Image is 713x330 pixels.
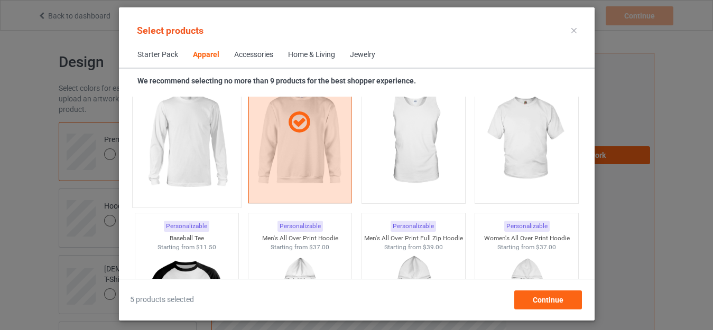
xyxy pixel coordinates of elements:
[391,221,436,232] div: Personalizable
[536,243,556,251] span: $37.00
[422,243,442,251] span: $39.00
[504,221,549,232] div: Personalizable
[362,234,465,243] div: Men's All Over Print Full Zip Hoodie
[475,234,578,243] div: Women's All Over Print Hoodie
[248,234,351,243] div: Men's All Over Print Hoodie
[137,78,236,202] img: regular.jpg
[366,80,460,198] img: regular.jpg
[130,42,186,68] span: Starter Pack
[309,243,329,251] span: $37.00
[362,243,465,252] div: Starting from
[277,221,322,232] div: Personalizable
[288,50,335,60] div: Home & Living
[137,25,203,36] span: Select products
[234,50,273,60] div: Accessories
[196,243,216,251] span: $11.50
[514,290,581,309] div: Continue
[193,50,219,60] div: Apparel
[164,221,209,232] div: Personalizable
[248,243,351,252] div: Starting from
[479,80,574,198] img: regular.jpg
[475,243,578,252] div: Starting from
[350,50,375,60] div: Jewelry
[532,296,563,304] span: Continue
[135,234,238,243] div: Baseball Tee
[130,295,194,305] span: 5 products selected
[137,77,416,85] strong: We recommend selecting no more than 9 products for the best shopper experience.
[135,243,238,252] div: Starting from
